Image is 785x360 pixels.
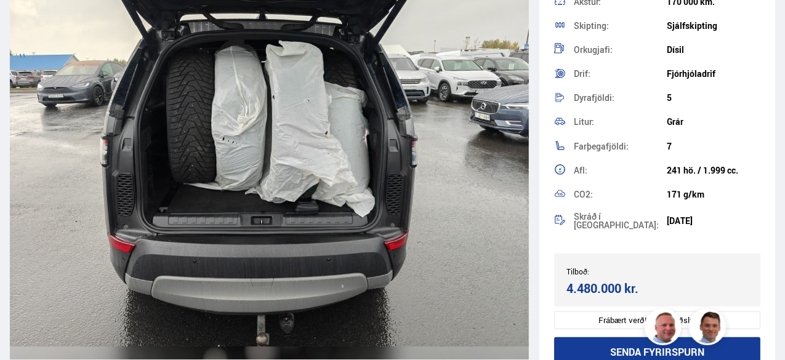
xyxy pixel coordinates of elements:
[574,94,667,102] div: Dyrafjöldi:
[574,142,667,151] div: Farþegafjöldi:
[10,5,47,42] button: Opna LiveChat spjallviðmót
[667,216,760,226] div: [DATE]
[667,69,760,79] div: Fjórhjóladrif
[574,118,667,126] div: Litur:
[574,212,667,230] div: Skráð í [GEOGRAPHIC_DATA]:
[554,311,760,329] div: Frábært verð! Staðgreiðslutilboð!
[667,45,760,55] div: Dísil
[574,46,667,54] div: Orkugjafi:
[574,22,667,30] div: Skipting:
[646,310,683,347] img: siFngHWaQ9KaOqBr.png
[691,310,728,347] img: FbJEzSuNWCJXmdc-.webp
[574,70,667,78] div: Drif:
[667,21,760,31] div: Sjálfskipting
[574,190,667,199] div: CO2:
[667,190,760,199] div: 171 g/km
[667,166,760,175] div: 241 hö. / 1.999 cc.
[566,267,658,276] div: Tilboð:
[667,142,760,151] div: 7
[667,117,760,127] div: Grár
[667,93,760,103] div: 5
[574,166,667,175] div: Afl:
[566,280,654,297] div: 4.480.000 kr.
